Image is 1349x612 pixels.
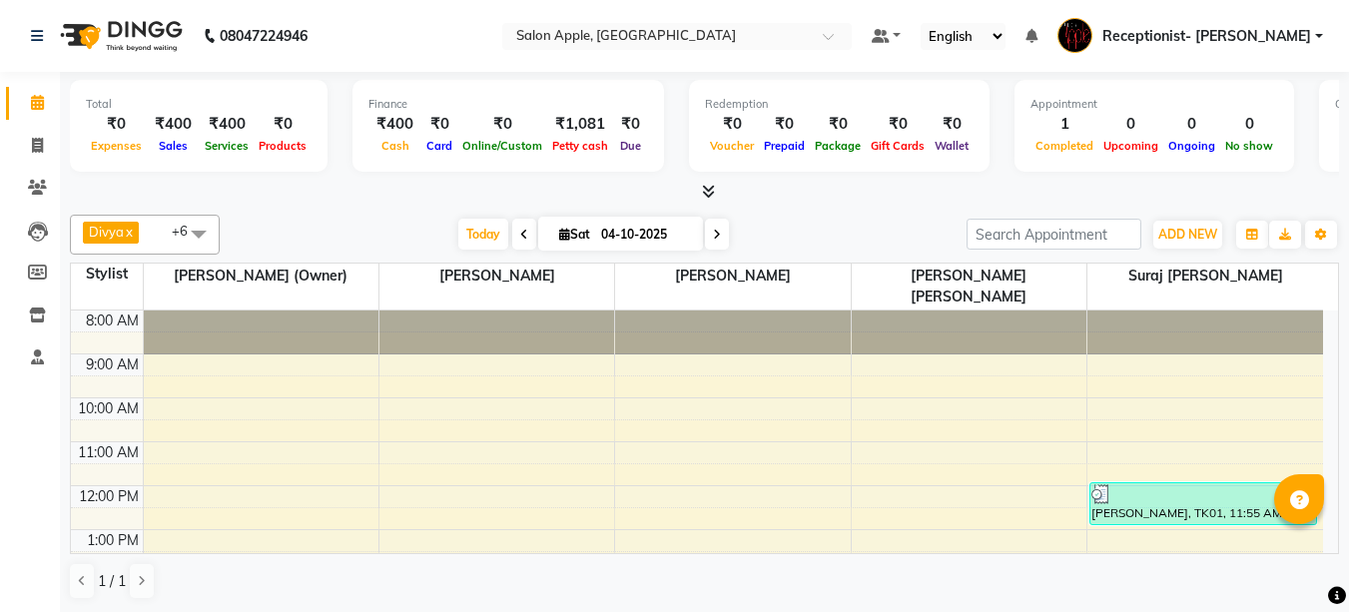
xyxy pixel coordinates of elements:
[74,398,143,419] div: 10:00 AM
[147,113,200,136] div: ₹400
[75,486,143,507] div: 12:00 PM
[172,223,203,239] span: +6
[1030,113,1098,136] div: 1
[595,220,695,250] input: 2025-10-04
[866,113,930,136] div: ₹0
[86,96,312,113] div: Total
[810,113,866,136] div: ₹0
[254,139,312,153] span: Products
[421,139,457,153] span: Card
[1098,113,1163,136] div: 0
[86,113,147,136] div: ₹0
[554,227,595,242] span: Sat
[1102,26,1311,47] span: Receptionist- [PERSON_NAME]
[457,139,547,153] span: Online/Custom
[1163,113,1220,136] div: 0
[547,139,613,153] span: Petty cash
[810,139,866,153] span: Package
[866,139,930,153] span: Gift Cards
[379,264,614,289] span: [PERSON_NAME]
[200,113,254,136] div: ₹400
[98,571,126,592] span: 1 / 1
[705,96,974,113] div: Redemption
[1220,139,1278,153] span: No show
[124,224,133,240] a: x
[1030,139,1098,153] span: Completed
[457,113,547,136] div: ₹0
[615,139,646,153] span: Due
[1098,139,1163,153] span: Upcoming
[82,310,143,331] div: 8:00 AM
[1087,264,1323,289] span: Suraj [PERSON_NAME]
[71,264,143,285] div: Stylist
[421,113,457,136] div: ₹0
[1153,221,1222,249] button: ADD NEW
[705,139,759,153] span: Voucher
[1057,18,1092,53] img: Receptionist- Sayali
[967,219,1141,250] input: Search Appointment
[368,113,421,136] div: ₹400
[74,442,143,463] div: 11:00 AM
[254,113,312,136] div: ₹0
[613,113,648,136] div: ₹0
[89,224,124,240] span: Divya
[51,8,188,64] img: logo
[368,96,648,113] div: Finance
[1220,113,1278,136] div: 0
[705,113,759,136] div: ₹0
[1030,96,1278,113] div: Appointment
[852,264,1086,309] span: [PERSON_NAME] [PERSON_NAME]
[547,113,613,136] div: ₹1,081
[220,8,308,64] b: 08047224946
[83,530,143,551] div: 1:00 PM
[759,139,810,153] span: Prepaid
[200,139,254,153] span: Services
[86,139,147,153] span: Expenses
[930,113,974,136] div: ₹0
[154,139,193,153] span: Sales
[1163,139,1220,153] span: Ongoing
[615,264,850,289] span: [PERSON_NAME]
[82,354,143,375] div: 9:00 AM
[376,139,414,153] span: Cash
[458,219,508,250] span: Today
[930,139,974,153] span: Wallet
[1090,483,1316,524] div: [PERSON_NAME], TK01, 11:55 AM-12:55 PM, Hair Cut-Hair Cut-[DEMOGRAPHIC_DATA],[PERSON_NAME] Stylin...
[144,264,378,289] span: [PERSON_NAME] (Owner)
[759,113,810,136] div: ₹0
[1265,532,1329,592] iframe: chat widget
[1158,227,1217,242] span: ADD NEW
